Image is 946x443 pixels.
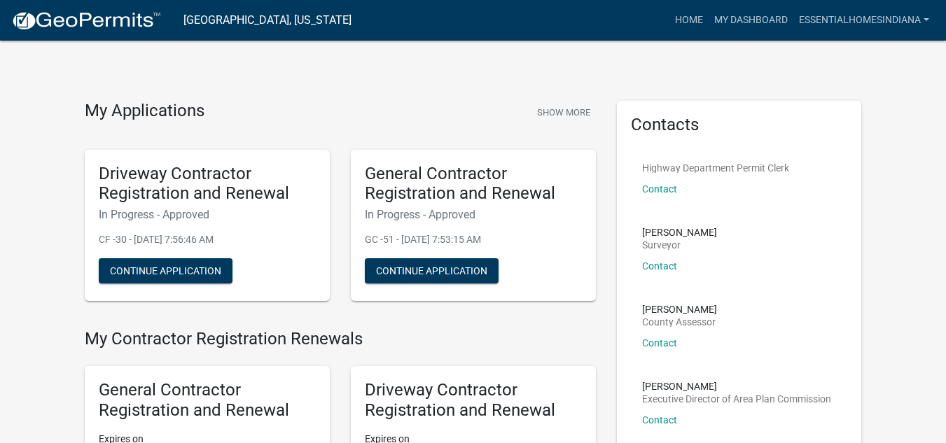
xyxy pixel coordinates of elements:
a: Contact [642,414,677,426]
p: [PERSON_NAME] [642,381,831,391]
a: EssentialHomesIndiana [793,7,935,34]
h5: General Contractor Registration and Renewal [365,164,582,204]
p: Surveyor [642,240,717,250]
p: Executive Director of Area Plan Commission [642,394,831,404]
h6: In Progress - Approved [365,208,582,221]
a: Contact [642,337,677,349]
h4: My Contractor Registration Renewals [85,329,596,349]
a: [GEOGRAPHIC_DATA], [US_STATE] [183,8,352,32]
p: [PERSON_NAME] [642,227,717,237]
a: Contact [642,183,677,195]
h4: My Applications [85,101,204,122]
a: Contact [642,260,677,272]
p: CF -30 - [DATE] 7:56:46 AM [99,232,316,247]
p: [PERSON_NAME] [642,304,717,314]
button: Show More [531,101,596,124]
button: Continue Application [365,258,499,283]
button: Continue Application [99,258,232,283]
h5: Driveway Contractor Registration and Renewal [99,164,316,204]
p: County Assessor [642,317,717,327]
p: GC -51 - [DATE] 7:53:15 AM [365,232,582,247]
a: My Dashboard [709,7,793,34]
p: Highway Department Permit Clerk [642,163,789,173]
h6: In Progress - Approved [99,208,316,221]
h5: Contacts [631,115,848,135]
h5: Driveway Contractor Registration and Renewal [365,380,582,421]
h5: General Contractor Registration and Renewal [99,380,316,421]
a: Home [669,7,709,34]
